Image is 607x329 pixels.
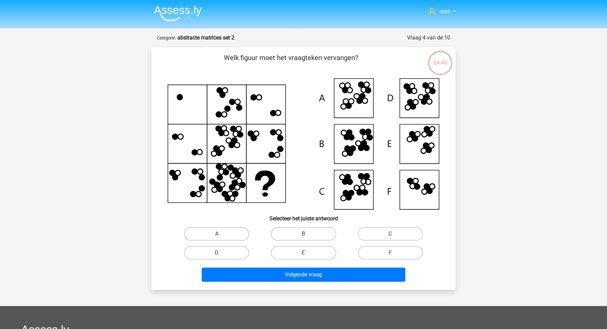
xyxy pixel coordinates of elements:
[162,53,420,73] p: Welk figuur moet het vraagteken vervangen?
[428,50,453,67] div: 04:49
[154,5,202,21] img: Assessly
[184,227,249,241] label: A
[407,34,450,42] div: Vraag 4 van de 10
[358,227,423,241] label: C
[184,246,249,259] label: D
[271,227,336,241] label: B
[271,246,336,259] label: E
[202,268,406,282] button: Volgende vraag
[177,34,234,41] strong: abstracte matrices set 2
[426,7,459,16] a: roan
[358,246,423,259] label: F
[162,210,445,222] h6: Selecteer het juiste antwoord
[157,35,176,40] small: Categorie:
[440,8,451,15] span: roan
